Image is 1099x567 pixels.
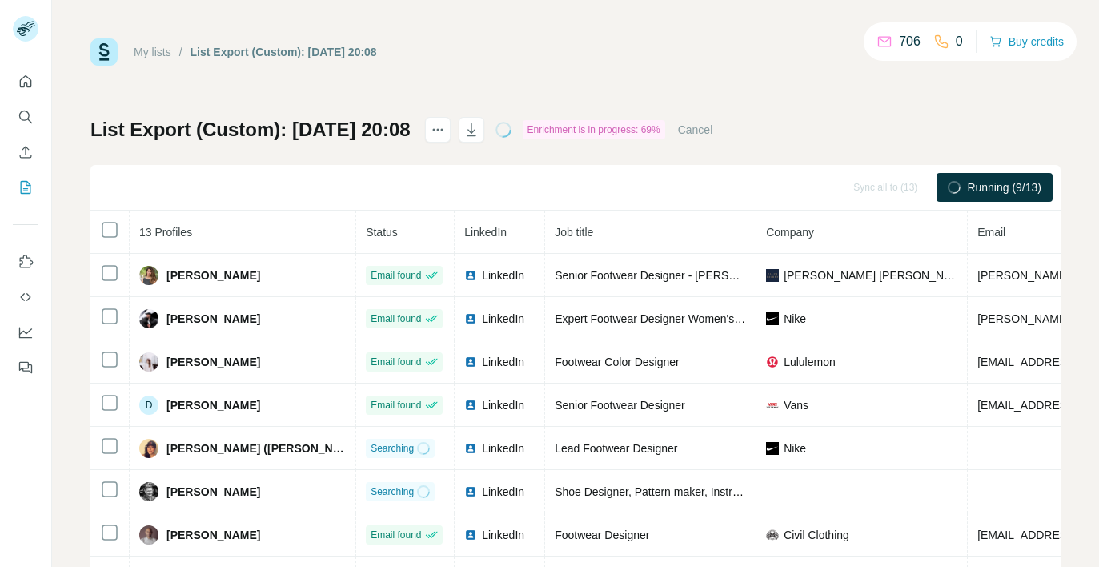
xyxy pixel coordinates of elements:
span: Status [366,226,398,239]
span: Shoe Designer, Pattern maker, Instructor and Custom Boot maker [555,485,881,498]
span: Footwear Designer [555,529,649,541]
a: My lists [134,46,171,58]
img: LinkedIn logo [464,529,477,541]
span: [PERSON_NAME] [166,311,260,327]
span: [PERSON_NAME] [PERSON_NAME] [784,267,957,283]
span: 13 Profiles [139,226,192,239]
span: [PERSON_NAME] [166,267,260,283]
span: Senior Footwear Designer [555,399,685,412]
span: LinkedIn [482,527,524,543]
span: LinkedIn [482,354,524,370]
img: LinkedIn logo [464,485,477,498]
span: Job title [555,226,593,239]
img: LinkedIn logo [464,399,477,412]
img: LinkedIn logo [464,269,477,282]
img: company-logo [766,529,779,541]
span: Nike [784,440,806,456]
img: company-logo [766,269,779,282]
span: LinkedIn [482,267,524,283]
span: Email [977,226,1005,239]
p: 0 [956,32,963,51]
span: Lead Footwear Designer [555,442,677,455]
button: actions [425,117,451,143]
button: Feedback [13,353,38,382]
div: Enrichment is in progress: 69% [523,120,665,139]
button: Cancel [678,122,713,138]
span: Vans [784,397,808,413]
div: D [139,396,158,415]
button: Use Surfe on LinkedIn [13,247,38,276]
img: company-logo [766,442,779,455]
img: Avatar [139,525,158,545]
span: Email found [371,398,421,412]
img: Avatar [139,266,158,285]
span: LinkedIn [482,484,524,500]
span: LinkedIn [482,311,524,327]
img: Avatar [139,439,158,458]
button: Enrich CSV [13,138,38,167]
img: LinkedIn logo [464,442,477,455]
span: Email found [371,312,421,326]
span: Footwear Color Designer [555,356,680,368]
button: Quick start [13,67,38,96]
span: Email found [371,268,421,283]
button: Use Surfe API [13,283,38,312]
span: Running (9/13) [967,179,1041,195]
button: Buy credits [989,30,1064,53]
p: 706 [899,32,921,51]
img: Surfe Logo [90,38,118,66]
span: Email found [371,528,421,542]
span: [PERSON_NAME] [166,354,260,370]
img: company-logo [766,399,779,412]
button: My lists [13,173,38,202]
img: Avatar [139,482,158,501]
div: List Export (Custom): [DATE] 20:08 [191,44,377,60]
span: [PERSON_NAME] [166,397,260,413]
span: Searching [371,441,414,456]
span: LinkedIn [482,440,524,456]
img: LinkedIn logo [464,312,477,325]
span: Senior Footwear Designer - [PERSON_NAME] [555,269,787,282]
span: [PERSON_NAME] ([PERSON_NAME]) [166,440,346,456]
span: Lululemon [784,354,836,370]
img: LinkedIn logo [464,356,477,368]
li: / [179,44,182,60]
span: LinkedIn [464,226,507,239]
img: company-logo [766,312,779,325]
span: Civil Clothing [784,527,849,543]
span: Expert Footwear Designer Women's [GEOGRAPHIC_DATA] [555,312,854,325]
span: Searching [371,485,414,499]
img: company-logo [766,356,779,368]
span: Nike [784,311,806,327]
span: [PERSON_NAME] [166,527,260,543]
span: [PERSON_NAME] [166,484,260,500]
span: Company [766,226,814,239]
span: Email found [371,355,421,369]
h1: List Export (Custom): [DATE] 20:08 [90,117,411,143]
button: Search [13,103,38,131]
button: Dashboard [13,318,38,347]
img: Avatar [139,352,158,372]
img: Avatar [139,309,158,328]
span: LinkedIn [482,397,524,413]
